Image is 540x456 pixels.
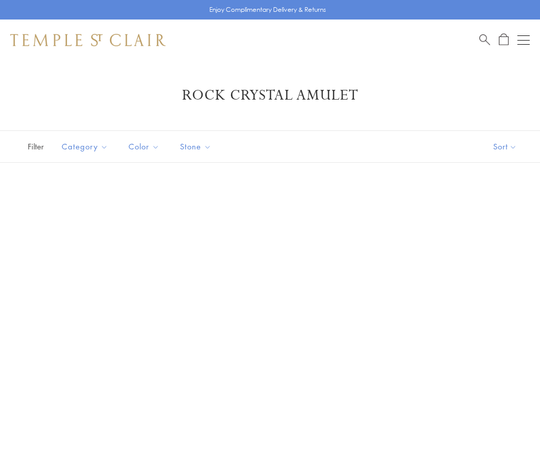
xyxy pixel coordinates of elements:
[121,135,167,158] button: Color
[57,140,116,153] span: Category
[479,33,490,46] a: Search
[123,140,167,153] span: Color
[172,135,219,158] button: Stone
[470,131,540,162] button: Show sort by
[10,34,166,46] img: Temple St. Clair
[54,135,116,158] button: Category
[175,140,219,153] span: Stone
[517,34,530,46] button: Open navigation
[26,86,514,105] h1: Rock Crystal Amulet
[499,33,509,46] a: Open Shopping Bag
[209,5,326,15] p: Enjoy Complimentary Delivery & Returns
